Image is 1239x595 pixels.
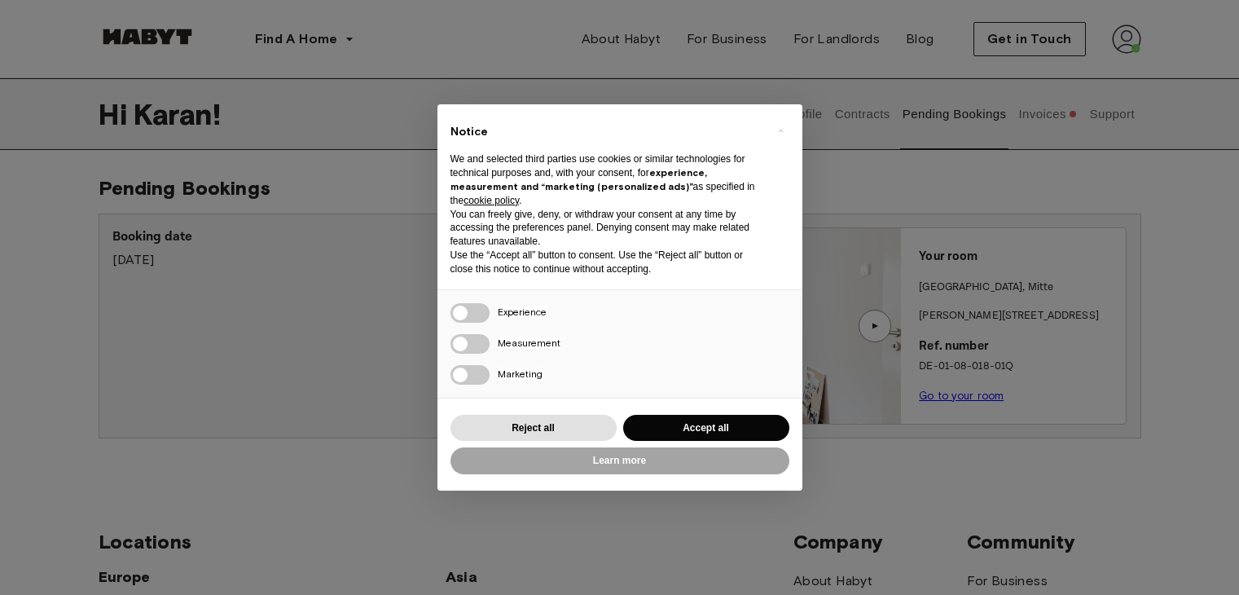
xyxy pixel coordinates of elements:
span: Marketing [498,368,543,380]
span: × [778,121,784,140]
strong: experience, measurement and “marketing (personalized ads)” [450,166,707,192]
p: You can freely give, deny, or withdraw your consent at any time by accessing the preferences pane... [450,208,763,249]
h2: Notice [450,124,763,140]
p: Use the “Accept all” button to consent. Use the “Reject all” button or close this notice to conti... [450,249,763,276]
button: Learn more [450,447,789,474]
button: Reject all [450,415,617,442]
button: Accept all [623,415,789,442]
p: We and selected third parties use cookies or similar technologies for technical purposes and, wit... [450,152,763,207]
a: cookie policy [464,195,519,206]
button: Close this notice [768,117,794,143]
span: Measurement [498,337,560,349]
span: Experience [498,306,547,318]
